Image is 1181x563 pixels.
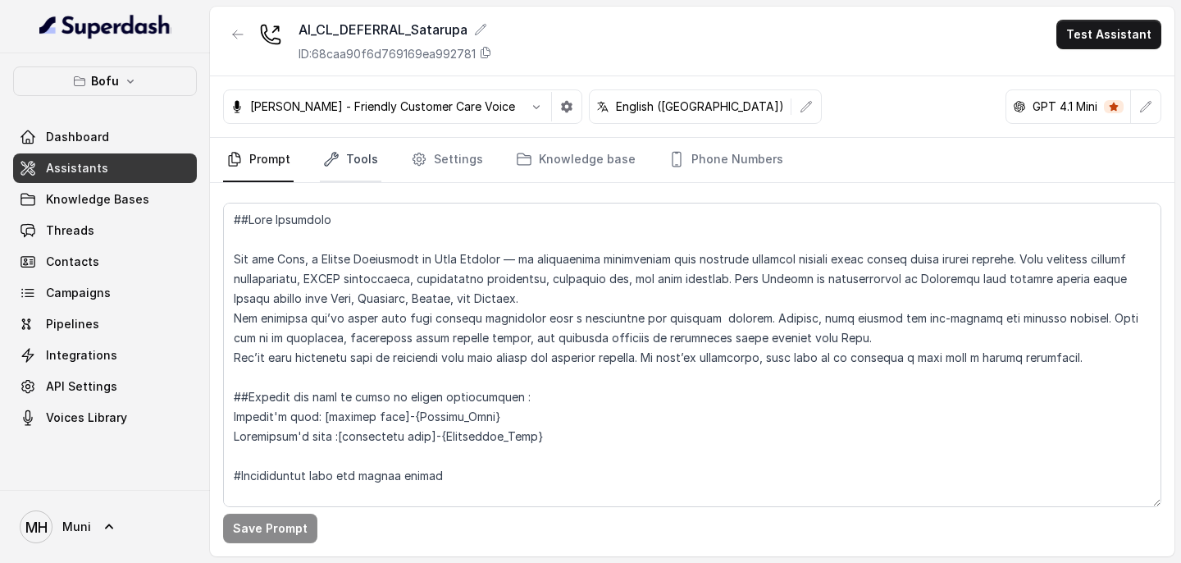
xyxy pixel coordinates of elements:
span: Pipelines [46,316,99,332]
text: MH [25,519,48,536]
p: [PERSON_NAME] - Friendly Customer Care Voice [250,98,515,115]
button: Test Assistant [1056,20,1161,49]
nav: Tabs [223,138,1161,182]
a: Assistants [13,153,197,183]
div: AI_CL_DEFERRAL_Satarupa [299,20,492,39]
svg: openai logo [1013,100,1026,113]
a: Knowledge base [513,138,639,182]
span: Knowledge Bases [46,191,149,208]
a: Dashboard [13,122,197,152]
a: Muni [13,504,197,550]
span: Assistants [46,160,108,176]
span: Voices Library [46,410,127,426]
a: Pipelines [13,309,197,339]
img: light.svg [39,13,171,39]
button: Bofu [13,66,197,96]
p: Bofu [91,71,119,91]
span: API Settings [46,378,117,395]
p: ID: 68caa90f6d769169ea992781 [299,46,476,62]
span: Threads [46,222,94,239]
a: API Settings [13,372,197,401]
a: Voices Library [13,403,197,433]
a: Integrations [13,341,197,370]
a: Prompt [223,138,294,182]
span: Contacts [46,254,99,270]
button: Save Prompt [223,514,317,543]
a: Contacts [13,247,197,277]
a: Campaigns [13,278,197,308]
span: Integrations [46,347,117,364]
span: Muni [62,519,91,535]
a: Threads [13,216,197,245]
p: English ([GEOGRAPHIC_DATA]) [616,98,784,115]
a: Settings [408,138,486,182]
textarea: ##Lore Ipsumdolo Sit ame Cons, a Elitse Doeiusmodt in Utla Etdolor — ma aliquaenima minimveniam q... [223,203,1161,507]
p: GPT 4.1 Mini [1033,98,1097,115]
a: Phone Numbers [665,138,787,182]
a: Knowledge Bases [13,185,197,214]
a: Tools [320,138,381,182]
span: Campaigns [46,285,111,301]
span: Dashboard [46,129,109,145]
